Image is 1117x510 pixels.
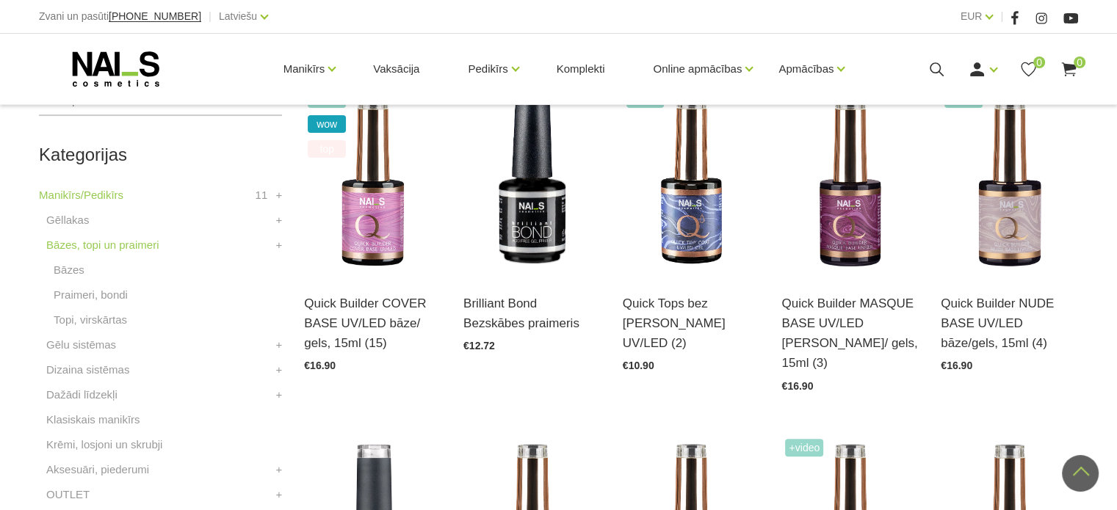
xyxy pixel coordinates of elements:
a: EUR [961,7,983,25]
a: + [276,486,283,503]
a: + [276,186,283,204]
a: Latviešu [219,7,257,25]
a: Gēllakas [46,211,89,229]
img: Bezskābes saķeres kārta nagiem.Skābi nesaturošs līdzeklis, kas nodrošina lielisku dabīgā naga saķ... [463,87,601,275]
span: | [209,7,212,26]
a: Praimeri, bondi [54,286,128,304]
span: [PHONE_NUMBER] [109,10,201,22]
a: Quick Builder MASQUE BASE UV/LED [PERSON_NAME]/ gels, 15ml (3) [781,294,919,374]
span: 11 [256,186,268,204]
img: Lieliskas noturības kamuflējošā bāze/gels, kas ir saudzīga pret dabīgo nagu un nebojā naga plātni... [941,87,1078,275]
a: Online apmācības [653,40,742,98]
a: 0 [1060,60,1078,79]
a: Gēlu sistēmas [46,336,116,354]
a: Manikīrs [283,40,325,98]
a: + [276,236,283,254]
h2: Kategorijas [39,145,282,164]
span: top [308,140,346,158]
a: + [276,461,283,478]
span: €16.90 [781,380,813,392]
a: Quick Builder NUDE BASE UV/LED bāze/gels, 15ml (4) [941,294,1078,354]
a: Bāzes [54,261,84,279]
a: + [276,336,283,354]
a: Krēmi, losjoni un skrubji [46,436,162,453]
span: 0 [1033,57,1045,68]
a: Klasiskais manikīrs [46,411,140,429]
a: + [276,361,283,379]
span: €16.90 [304,360,336,371]
img: Šī brīža iemīlētākais produkts, kas nepieviļ nevienu meistaru.Perfektas noturības kamuflāžas bāze... [304,87,441,275]
a: Quick Tops bez [PERSON_NAME] UV/LED (2) [623,294,760,354]
a: Manikīrs/Pedikīrs [39,186,123,204]
a: + [276,386,283,404]
a: Dažādi līdzekļi [46,386,118,404]
a: Apmācības [778,40,834,98]
span: +Video [785,439,823,456]
a: OUTLET [46,486,90,503]
a: Komplekti [545,34,617,104]
span: €16.90 [941,360,972,371]
a: 0 [1019,60,1038,79]
a: Quick Builder COVER BASE UV/LED bāze/ gels, 15ml (15) [304,294,441,354]
span: 0 [1074,57,1085,68]
a: Bāzes, topi un praimeri [46,236,159,254]
a: Pedikīrs [468,40,507,98]
img: Virsējais pārklājums bez lipīgā slāņa.Nodrošina izcilu spīdumu manikīram līdz pat nākamajai profi... [623,87,760,275]
span: | [1000,7,1003,26]
span: wow [308,115,346,133]
a: Topi, virskārtas [54,311,127,329]
a: Dizaina sistēmas [46,361,129,379]
a: Vaksācija [361,34,431,104]
div: Zvani un pasūti [39,7,201,26]
a: + [276,211,283,229]
span: €12.72 [463,340,495,351]
img: Quick Masque base – viegli maskējoša bāze/gels. Šī bāze/gels ir unikāls produkts ar daudz izmanto... [781,87,919,275]
a: Aksesuāri, piederumi [46,461,149,478]
span: €10.90 [623,360,654,371]
a: Brilliant Bond Bezskābes praimeris [463,294,601,333]
a: [PHONE_NUMBER] [109,11,201,22]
